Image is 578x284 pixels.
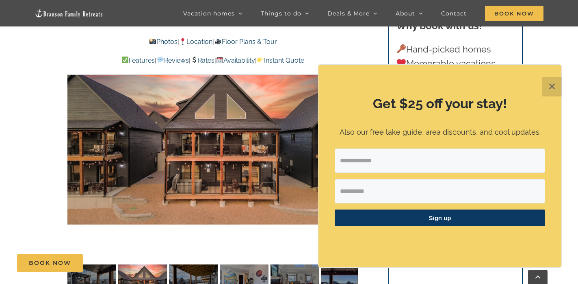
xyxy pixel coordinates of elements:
h2: Get $25 off your stay! [335,94,545,113]
img: 🔑 [397,44,406,53]
p: | | [67,37,358,47]
span: About [396,11,415,16]
a: Instant Quote [257,57,304,64]
img: 🎥 [215,38,221,45]
span: Book Now [485,6,543,21]
a: Photos [149,38,178,46]
button: Sign up [335,210,545,226]
input: First Name [335,179,545,203]
a: Availability [216,57,255,64]
span: Vacation homes [183,11,235,16]
img: ✅ [122,57,128,63]
a: Floor Plans & Tour [214,38,277,46]
img: 👉 [257,57,264,63]
button: Close [542,77,562,96]
span: Deals & More [327,11,370,16]
span: Things to do [261,11,301,16]
input: Email Address [335,149,545,173]
a: Features [121,57,155,64]
img: 📆 [216,57,223,63]
img: Branson Family Retreats Logo [35,9,104,18]
a: Reviews [156,57,188,64]
img: 💲 [191,57,197,63]
img: ❤️ [397,59,406,68]
a: Book Now [17,254,83,272]
p: Also our free lake guide, area discounts, and cool updates. [335,127,545,138]
a: Rates [191,57,214,64]
img: 📸 [149,38,156,45]
span: Contact [441,11,467,16]
img: 💬 [157,57,164,63]
p: ​ [335,236,545,245]
a: Location [179,38,212,46]
span: Book Now [29,260,71,267]
img: 📍 [180,38,186,45]
p: Hand-picked homes Memorable vacations Exceptional experience [396,42,515,85]
p: | | | | [67,55,358,66]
